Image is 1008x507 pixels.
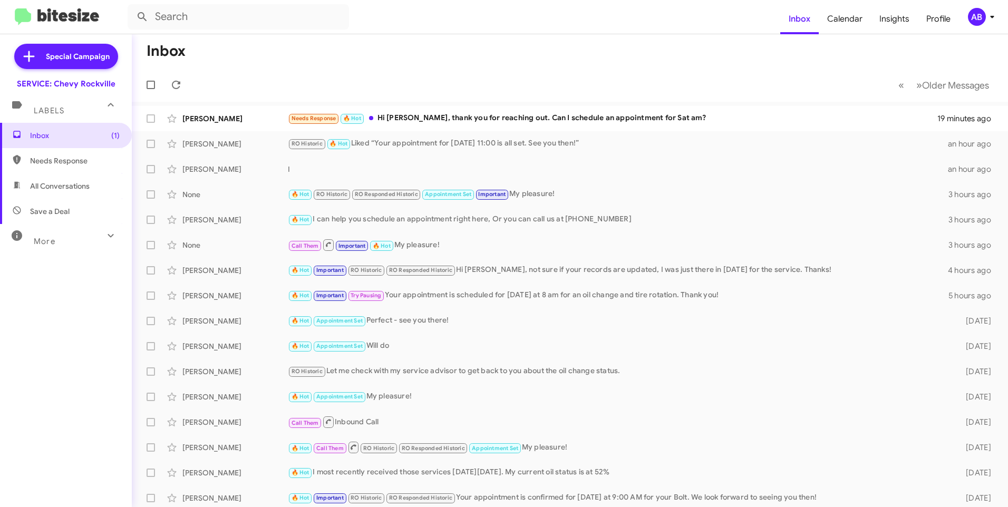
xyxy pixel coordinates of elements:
[182,417,288,427] div: [PERSON_NAME]
[425,191,471,198] span: Appointment Set
[316,292,344,299] span: Important
[182,139,288,149] div: [PERSON_NAME]
[288,365,949,377] div: Let me check with my service advisor to get back to you about the oil change status.
[288,415,949,428] div: Inbound Call
[292,469,309,476] span: 🔥 Hot
[30,155,120,166] span: Needs Response
[292,393,309,400] span: 🔥 Hot
[288,164,948,174] div: I
[316,393,363,400] span: Appointment Set
[182,316,288,326] div: [PERSON_NAME]
[949,442,1000,453] div: [DATE]
[892,74,910,96] button: Previous
[937,113,1000,124] div: 19 minutes ago
[111,130,120,141] span: (1)
[948,214,1000,225] div: 3 hours ago
[316,267,344,274] span: Important
[292,267,309,274] span: 🔥 Hot
[351,267,382,274] span: RO Historic
[949,417,1000,427] div: [DATE]
[316,343,363,349] span: Appointment Set
[871,4,918,34] a: Insights
[34,106,64,115] span: Labels
[292,494,309,501] span: 🔥 Hot
[351,292,381,299] span: Try Pausing
[918,4,959,34] a: Profile
[949,366,1000,377] div: [DATE]
[343,115,361,122] span: 🔥 Hot
[292,216,309,223] span: 🔥 Hot
[292,140,323,147] span: RO Historic
[147,43,186,60] h1: Inbox
[472,445,518,452] span: Appointment Set
[373,242,391,249] span: 🔥 Hot
[288,289,948,301] div: Your appointment is scheduled for [DATE] at 8 am for an oil change and tire rotation. Thank you!
[182,392,288,402] div: [PERSON_NAME]
[338,242,366,249] span: Important
[478,191,506,198] span: Important
[292,242,319,249] span: Call Them
[949,493,1000,503] div: [DATE]
[316,191,347,198] span: RO Historic
[949,316,1000,326] div: [DATE]
[17,79,115,89] div: SERVICE: Chevy Rockville
[288,340,949,352] div: Will do
[949,341,1000,352] div: [DATE]
[182,240,288,250] div: None
[780,4,819,34] a: Inbox
[288,264,948,276] div: Hi [PERSON_NAME], not sure if your records are updated, I was just there in [DATE] for the servic...
[182,442,288,453] div: [PERSON_NAME]
[948,290,1000,301] div: 5 hours ago
[355,191,418,198] span: RO Responded Historic
[128,4,349,30] input: Search
[389,267,452,274] span: RO Responded Historic
[292,343,309,349] span: 🔥 Hot
[292,368,323,375] span: RO Historic
[182,341,288,352] div: [PERSON_NAME]
[402,445,465,452] span: RO Responded Historic
[948,265,1000,276] div: 4 hours ago
[182,467,288,478] div: [PERSON_NAME]
[949,467,1000,478] div: [DATE]
[182,113,288,124] div: [PERSON_NAME]
[288,238,948,251] div: My pleasure!
[968,8,986,26] div: AB
[288,188,948,200] div: My pleasure!
[351,494,382,501] span: RO Historic
[389,494,452,501] span: RO Responded Historic
[819,4,871,34] a: Calendar
[288,315,949,327] div: Perfect - see you there!
[292,292,309,299] span: 🔥 Hot
[916,79,922,92] span: »
[292,191,309,198] span: 🔥 Hot
[288,112,937,124] div: Hi [PERSON_NAME], thank you for reaching out. Can I schedule an appointment for Sat am?
[288,492,949,504] div: Your appointment is confirmed for [DATE] at 9:00 AM for your Bolt. We look forward to seeing you ...
[959,8,996,26] button: AB
[34,237,55,246] span: More
[182,366,288,377] div: [PERSON_NAME]
[292,317,309,324] span: 🔥 Hot
[910,74,995,96] button: Next
[182,214,288,225] div: [PERSON_NAME]
[316,317,363,324] span: Appointment Set
[893,74,995,96] nav: Page navigation example
[316,445,344,452] span: Call Them
[46,51,110,62] span: Special Campaign
[30,130,120,141] span: Inbox
[948,139,1000,149] div: an hour ago
[288,213,948,226] div: I can help you schedule an appointment right here, Or you can call us at [PHONE_NUMBER]
[898,79,904,92] span: «
[182,189,288,200] div: None
[948,189,1000,200] div: 3 hours ago
[182,164,288,174] div: [PERSON_NAME]
[288,391,949,403] div: My pleasure!
[288,466,949,479] div: I most recently received those services [DATE][DATE]. My current oil status is at 52%
[948,240,1000,250] div: 3 hours ago
[30,181,90,191] span: All Conversations
[316,494,344,501] span: Important
[182,290,288,301] div: [PERSON_NAME]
